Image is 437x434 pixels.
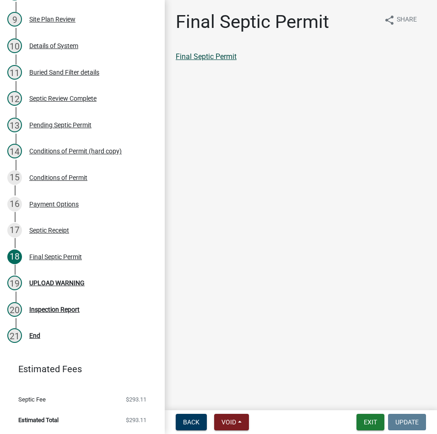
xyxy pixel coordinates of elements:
i: share [384,15,395,26]
div: 13 [7,118,22,132]
span: Update [395,418,419,426]
div: 14 [7,144,22,158]
div: Inspection Report [29,306,80,313]
span: Estimated Total [18,417,59,423]
div: 11 [7,65,22,80]
div: 15 [7,170,22,185]
div: Details of System [29,43,78,49]
div: 20 [7,302,22,317]
div: Pending Septic Permit [29,122,92,128]
a: Final Septic Permit [176,52,237,61]
div: Septic Receipt [29,227,69,233]
div: Site Plan Review [29,16,76,22]
span: Share [397,15,417,26]
div: UPLOAD WARNING [29,280,85,286]
div: Conditions of Permit (hard copy) [29,148,122,154]
span: Septic Fee [18,396,46,402]
button: shareShare [377,11,424,29]
div: Buried Sand Filter details [29,69,99,76]
div: Final Septic Permit [29,254,82,260]
button: Exit [356,414,384,430]
div: 9 [7,12,22,27]
button: Void [214,414,249,430]
span: $293.11 [126,417,146,423]
div: 17 [7,223,22,238]
button: Back [176,414,207,430]
a: Estimated Fees [7,360,150,378]
div: 12 [7,91,22,106]
div: Septic Review Complete [29,95,97,102]
button: Update [388,414,426,430]
span: Back [183,418,200,426]
span: Void [221,418,236,426]
div: 21 [7,328,22,343]
div: Payment Options [29,201,79,207]
div: End [29,332,40,339]
div: 18 [7,250,22,264]
div: 16 [7,197,22,212]
h1: Final Septic Permit [176,11,329,33]
span: $293.11 [126,396,146,402]
div: 10 [7,38,22,53]
div: Conditions of Permit [29,174,87,181]
div: 19 [7,276,22,290]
